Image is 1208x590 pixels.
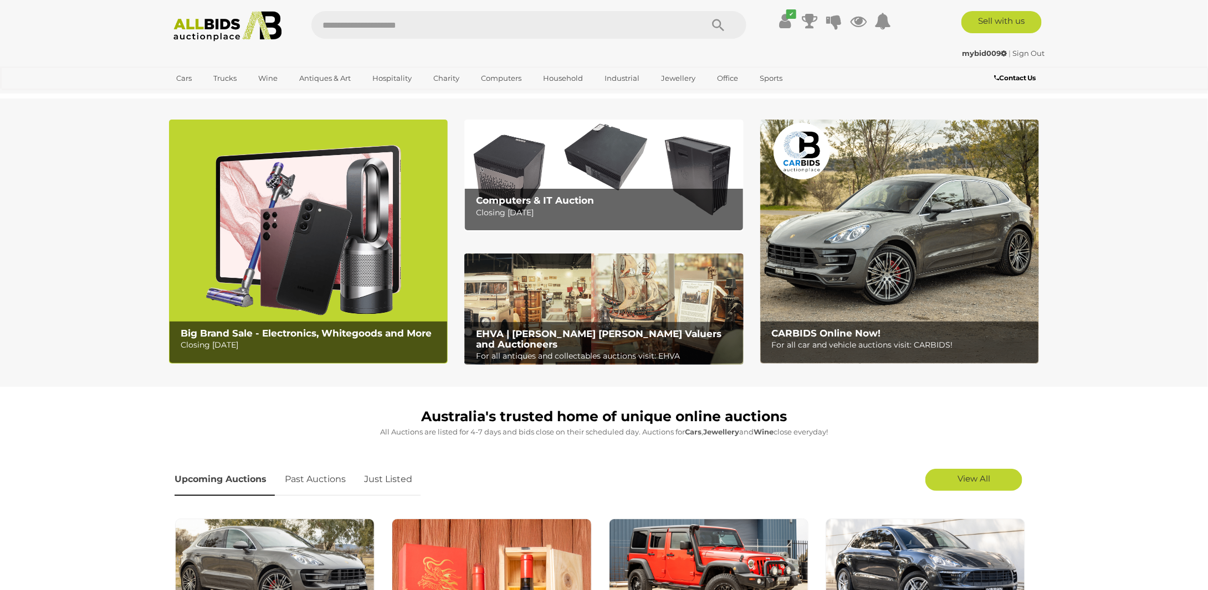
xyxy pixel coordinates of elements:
[464,120,743,231] a: Computers & IT Auction Computers & IT Auction Closing [DATE]
[1009,49,1011,58] span: |
[169,120,448,364] a: Big Brand Sale - Electronics, Whitegoods and More Big Brand Sale - Electronics, Whitegoods and Mo...
[777,11,794,31] a: ✔
[597,69,647,87] a: Industrial
[772,328,881,339] b: CARBIDS Online Now!
[962,49,1009,58] a: mybid009
[786,9,796,19] i: ✔
[536,69,590,87] a: Household
[994,72,1039,84] a: Contact Us
[962,49,1007,58] strong: mybid009
[760,120,1039,364] img: CARBIDS Online Now!
[994,74,1036,82] b: Contact Us
[356,463,421,496] a: Just Listed
[958,473,990,484] span: View All
[760,120,1039,364] a: CARBIDS Online Now! CARBIDS Online Now! For all car and vehicle auctions visit: CARBIDS!
[474,69,529,87] a: Computers
[753,69,790,87] a: Sports
[365,69,419,87] a: Hospitality
[167,11,288,42] img: Allbids.com.au
[1012,49,1045,58] a: Sign Out
[754,427,774,436] strong: Wine
[175,426,1033,438] p: All Auctions are listed for 4-7 days and bids close on their scheduled day. Auctions for , and cl...
[175,409,1033,425] h1: Australia's trusted home of unique online auctions
[464,120,743,231] img: Computers & IT Auction
[169,69,199,87] a: Cars
[961,11,1042,33] a: Sell with us
[426,69,467,87] a: Charity
[292,69,358,87] a: Antiques & Art
[181,328,432,339] b: Big Brand Sale - Electronics, Whitegoods and More
[464,253,743,365] a: EHVA | Evans Hastings Valuers and Auctioneers EHVA | [PERSON_NAME] [PERSON_NAME] Valuers and Auct...
[277,463,354,496] a: Past Auctions
[703,427,739,436] strong: Jewellery
[169,120,448,364] img: Big Brand Sale - Electronics, Whitegoods and More
[710,69,745,87] a: Office
[206,69,244,87] a: Trucks
[925,469,1022,491] a: View All
[169,87,262,106] a: [GEOGRAPHIC_DATA]
[181,338,442,352] p: Closing [DATE]
[175,463,275,496] a: Upcoming Auctions
[654,69,703,87] a: Jewellery
[685,427,702,436] strong: Cars
[464,253,743,365] img: EHVA | Evans Hastings Valuers and Auctioneers
[476,349,737,363] p: For all antiques and collectables auctions visit: EHVA
[476,328,721,350] b: EHVA | [PERSON_NAME] [PERSON_NAME] Valuers and Auctioneers
[476,195,594,206] b: Computers & IT Auction
[476,206,737,220] p: Closing [DATE]
[691,11,746,39] button: Search
[251,69,285,87] a: Wine
[772,338,1033,352] p: For all car and vehicle auctions visit: CARBIDS!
